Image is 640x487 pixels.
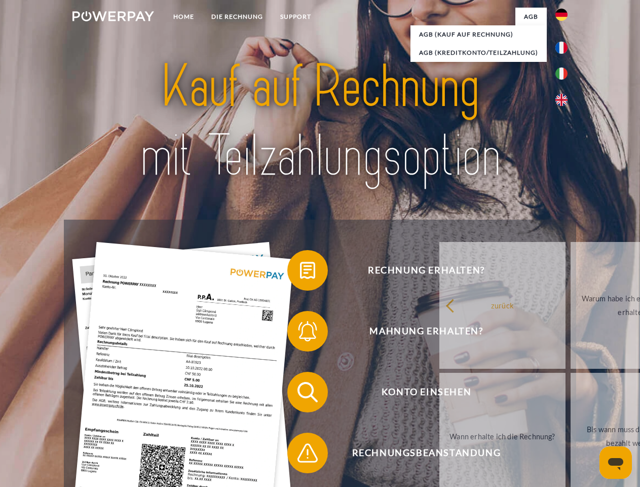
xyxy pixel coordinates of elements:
[555,67,568,80] img: it
[302,250,550,291] span: Rechnung erhalten?
[272,8,320,26] a: SUPPORT
[295,379,320,405] img: qb_search.svg
[295,440,320,466] img: qb_warning.svg
[295,319,320,344] img: qb_bell.svg
[203,8,272,26] a: DIE RECHNUNG
[555,94,568,106] img: en
[72,11,154,21] img: logo-powerpay-white.svg
[555,9,568,21] img: de
[287,372,551,412] button: Konto einsehen
[302,372,550,412] span: Konto einsehen
[165,8,203,26] a: Home
[287,250,551,291] button: Rechnung erhalten?
[302,311,550,352] span: Mahnung erhalten?
[445,429,559,443] div: Wann erhalte ich die Rechnung?
[599,446,632,479] iframe: Schaltfläche zum Öffnen des Messaging-Fensters
[295,258,320,283] img: qb_bill.svg
[445,298,559,312] div: zurück
[555,42,568,54] img: fr
[97,49,543,194] img: title-powerpay_de.svg
[302,433,550,473] span: Rechnungsbeanstandung
[287,311,551,352] button: Mahnung erhalten?
[515,8,547,26] a: agb
[410,44,547,62] a: AGB (Kreditkonto/Teilzahlung)
[287,433,551,473] button: Rechnungsbeanstandung
[410,25,547,44] a: AGB (Kauf auf Rechnung)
